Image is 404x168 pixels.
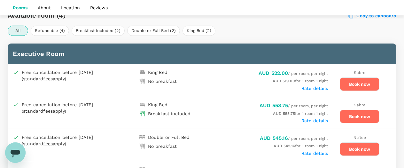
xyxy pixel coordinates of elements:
[61,4,80,11] p: Location
[274,144,328,148] span: for 1 room 1 night
[273,111,295,116] span: AUD 555.75
[148,134,190,140] div: Double or Full Bed
[148,110,191,117] div: Breakfast included
[273,111,328,116] span: for 1 room 1 night
[259,70,288,76] span: AUD 522.00
[13,4,27,11] p: Rooms
[260,135,288,141] span: AUD 545.16
[43,141,53,146] span: fees
[22,69,139,82] div: Free cancellation before [DATE] (standard apply)
[72,26,125,36] button: Breakfast Included (2)
[139,101,145,108] img: king-bed-icon
[43,76,53,81] span: fees
[260,104,328,108] span: / per room, per night
[22,134,139,147] div: Free cancellation before [DATE] (standard apply)
[353,135,366,140] span: Nuitee
[349,13,396,19] label: Copy to clipboard
[139,69,145,76] img: king-bed-icon
[273,79,328,83] span: for 1 room 1 night
[259,71,328,76] span: / per room, per night
[274,144,295,148] span: AUD 542.16
[354,103,365,107] span: Sabre
[183,26,215,36] button: King Bed (2)
[340,77,379,91] button: Book now
[139,134,145,140] img: double-bed-icon
[301,118,328,123] label: Rate details
[22,101,139,114] div: Free cancellation before [DATE] (standard apply)
[340,142,379,156] button: Book now
[260,102,288,108] span: AUD 558.75
[90,4,108,11] p: Reviews
[31,26,69,36] button: Refundable (4)
[260,136,328,141] span: / per room, per night
[301,151,328,156] label: Rate details
[127,26,180,36] button: Double or Full Bed (2)
[273,79,295,83] span: AUD 519.00
[5,142,26,163] iframe: Button to launch messaging window
[148,78,177,84] div: No breakfast
[340,110,379,123] button: Book now
[8,26,28,36] button: All
[148,69,167,76] div: King Bed
[13,49,391,59] h6: Executive Room
[148,143,177,149] div: No breakfast
[38,4,51,11] p: About
[301,86,328,91] label: Rate details
[354,70,365,75] span: Sabre
[43,108,53,114] span: fees
[148,101,167,108] div: King Bed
